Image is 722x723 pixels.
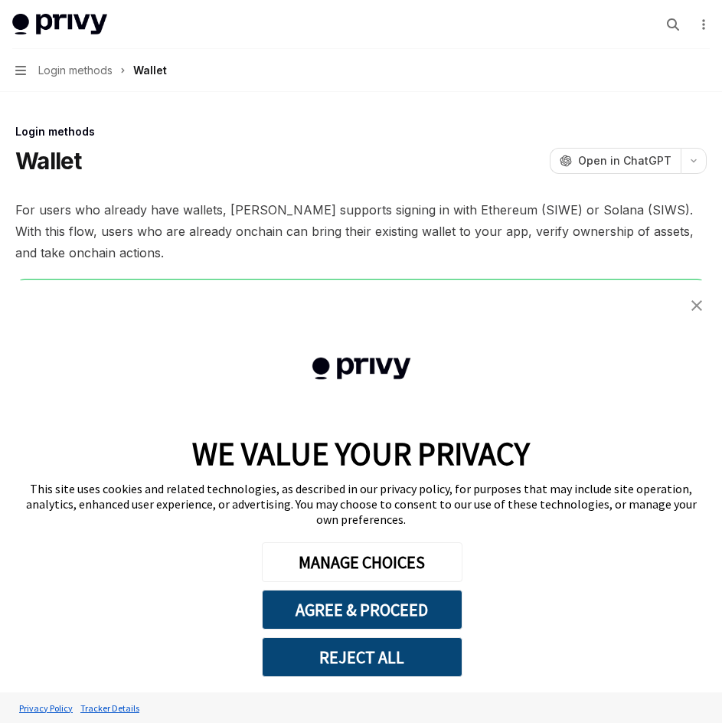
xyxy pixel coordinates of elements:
span: WE VALUE YOUR PRIVACY [192,433,530,473]
a: Privacy Policy [15,695,77,721]
h1: Wallet [15,147,82,175]
div: This site uses cookies and related technologies, as described in our privacy policy, for purposes... [15,481,707,527]
img: close banner [691,300,702,311]
div: Wallet [133,61,167,80]
span: Login methods [38,61,113,80]
span: Open in ChatGPT [578,153,671,168]
a: close banner [681,290,712,321]
button: REJECT ALL [262,637,462,677]
button: Open search [661,12,685,37]
a: Tracker Details [77,695,143,721]
button: Open in ChatGPT [550,148,681,174]
button: More actions [694,14,710,35]
img: company logo [279,335,443,402]
button: AGREE & PROCEED [262,590,462,630]
img: light logo [12,14,107,35]
button: MANAGE CHOICES [262,542,462,582]
div: Login methods [15,124,707,139]
span: For users who already have wallets, [PERSON_NAME] supports signing in with Ethereum (SIWE) or Sol... [15,199,707,263]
